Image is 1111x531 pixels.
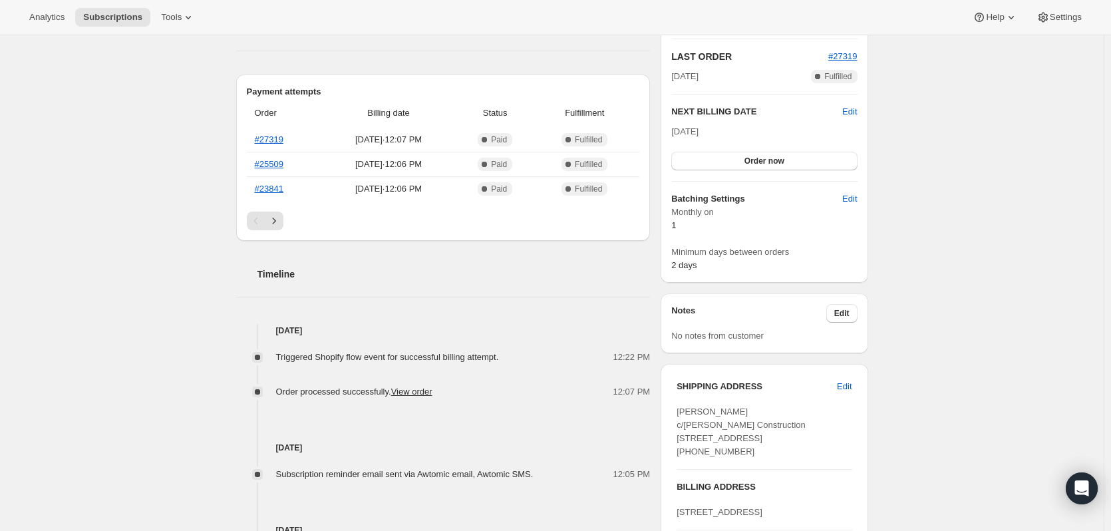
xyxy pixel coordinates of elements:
[276,387,432,397] span: Order processed successfully.
[671,126,699,136] span: [DATE]
[325,106,452,120] span: Billing date
[613,385,651,399] span: 12:07 PM
[828,50,857,63] button: #27319
[153,8,203,27] button: Tools
[677,507,762,517] span: [STREET_ADDRESS]
[671,260,697,270] span: 2 days
[325,133,452,146] span: [DATE] · 12:07 PM
[575,184,602,194] span: Fulfilled
[671,105,842,118] h2: NEXT BILLING DATE
[75,8,150,27] button: Subscriptions
[325,158,452,171] span: [DATE] · 12:06 PM
[671,192,842,206] h6: Batching Settings
[538,106,631,120] span: Fulfillment
[842,105,857,118] button: Edit
[1050,12,1082,23] span: Settings
[391,387,432,397] a: View order
[21,8,73,27] button: Analytics
[575,159,602,170] span: Fulfilled
[276,352,499,362] span: Triggered Shopify flow event for successful billing attempt.
[265,212,283,230] button: Next
[257,267,651,281] h2: Timeline
[837,380,852,393] span: Edit
[744,156,784,166] span: Order now
[826,304,858,323] button: Edit
[828,51,857,61] a: #27319
[824,71,852,82] span: Fulfilled
[491,159,507,170] span: Paid
[460,106,530,120] span: Status
[671,220,676,230] span: 1
[575,134,602,145] span: Fulfilled
[677,380,837,393] h3: SHIPPING ADDRESS
[671,206,857,219] span: Monthly on
[677,407,806,456] span: [PERSON_NAME] c/[PERSON_NAME] Construction [STREET_ADDRESS] [PHONE_NUMBER]
[236,324,651,337] h4: [DATE]
[671,246,857,259] span: Minimum days between orders
[834,188,865,210] button: Edit
[83,12,142,23] span: Subscriptions
[986,12,1004,23] span: Help
[247,98,321,128] th: Order
[29,12,65,23] span: Analytics
[236,441,651,454] h4: [DATE]
[255,184,283,194] a: #23841
[255,134,283,144] a: #27319
[491,184,507,194] span: Paid
[247,85,640,98] h2: Payment attempts
[671,331,764,341] span: No notes from customer
[842,192,857,206] span: Edit
[161,12,182,23] span: Tools
[671,152,857,170] button: Order now
[613,468,651,481] span: 12:05 PM
[834,308,850,319] span: Edit
[965,8,1025,27] button: Help
[247,212,640,230] nav: Pagination
[1066,472,1098,504] div: Open Intercom Messenger
[491,134,507,145] span: Paid
[325,182,452,196] span: [DATE] · 12:06 PM
[671,304,826,323] h3: Notes
[613,351,651,364] span: 12:22 PM
[671,70,699,83] span: [DATE]
[829,376,860,397] button: Edit
[255,159,283,169] a: #25509
[677,480,852,494] h3: BILLING ADDRESS
[671,50,828,63] h2: LAST ORDER
[1029,8,1090,27] button: Settings
[276,469,534,479] span: Subscription reminder email sent via Awtomic email, Awtomic SMS.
